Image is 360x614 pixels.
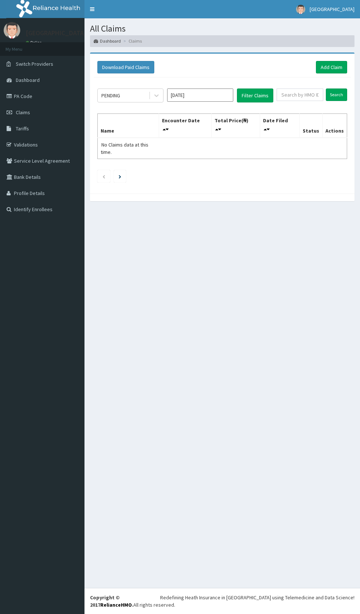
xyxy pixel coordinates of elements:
[16,61,53,67] span: Switch Providers
[299,113,322,138] th: Status
[310,6,354,12] span: [GEOGRAPHIC_DATA]
[211,113,260,138] th: Total Price(₦)
[160,594,354,601] div: Redefining Heath Insurance in [GEOGRAPHIC_DATA] using Telemedicine and Data Science!
[4,22,20,39] img: User Image
[84,588,360,614] footer: All rights reserved.
[316,61,347,73] a: Add Claim
[26,30,86,36] p: [GEOGRAPHIC_DATA]
[322,113,347,138] th: Actions
[16,109,30,116] span: Claims
[97,61,154,73] button: Download Paid Claims
[122,38,142,44] li: Claims
[119,173,121,180] a: Next page
[260,113,299,138] th: Date Filed
[101,141,148,155] span: No Claims data at this time.
[16,125,29,132] span: Tariffs
[98,113,159,138] th: Name
[326,89,347,101] input: Search
[237,89,273,102] button: Filter Claims
[100,602,132,608] a: RelianceHMO
[167,89,233,102] input: Select Month and Year
[90,24,354,33] h1: All Claims
[16,77,40,83] span: Dashboard
[159,113,211,138] th: Encounter Date
[277,89,323,101] input: Search by HMO ID
[102,173,105,180] a: Previous page
[296,5,305,14] img: User Image
[101,92,120,99] div: PENDING
[90,594,133,608] strong: Copyright © 2017 .
[94,38,121,44] a: Dashboard
[26,40,43,45] a: Online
